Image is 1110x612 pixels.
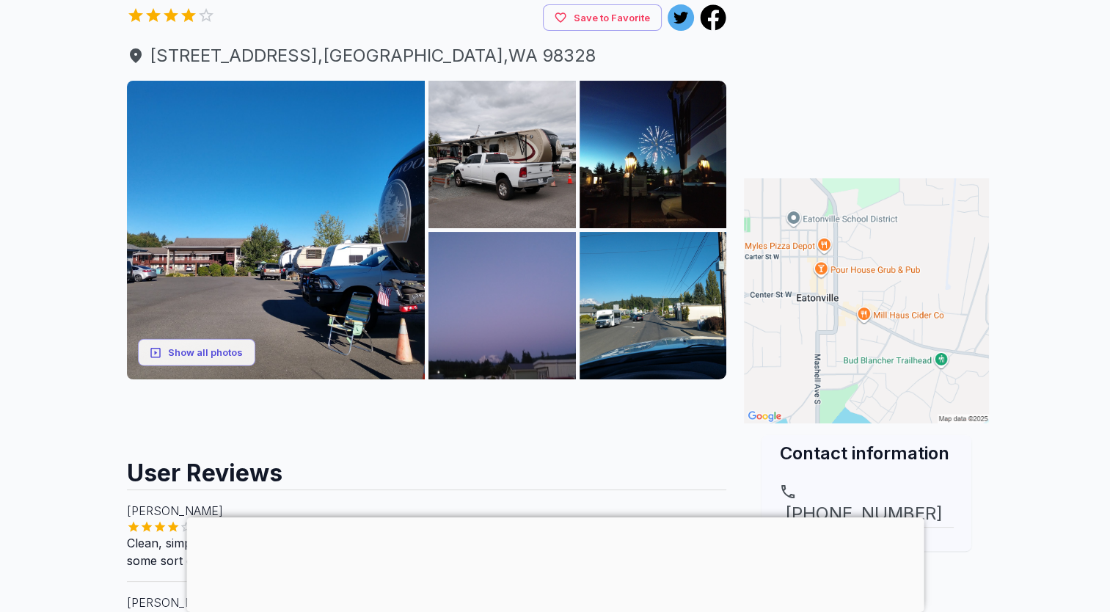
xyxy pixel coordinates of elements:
[186,517,924,608] iframe: Advertisement
[138,339,255,366] button: Show all photos
[779,441,954,465] h2: Contact information
[127,43,727,69] span: [STREET_ADDRESS] , [GEOGRAPHIC_DATA] , WA 98328
[543,4,662,32] button: Save to Favorite
[127,445,727,489] h2: User Reviews
[428,232,576,379] img: AAcXr8py_PUGd5D8I2lATyOFBMvqyZgsZB7nqPMqOiDE8qAcv3Iy4Fyf6kHzfAx58UApmnlNT2o_eQN-07AsWIsqmMBak7S4X...
[127,502,727,520] p: [PERSON_NAME]
[428,81,576,228] img: AAcXr8qae2ZpKnJ4rbQv68GF-59sTCxDGVv54F_IlDbCpK2rG-ciVAppHVeKOs-i3M_KVr-lMrKiHqF_OgyRNL3UoAlWqBwdV...
[580,232,727,379] img: AAcXr8rDGnWTXjyQcA2iM-t5kGbUCMm61vjJIr31h-dtBFeZpO4LO1ItkSfcuvYDfUnA6Gu39hBFz7AqdTyBPAsU_WeOuq3RV...
[744,178,989,423] img: Map for Mill Village RV Park
[127,81,426,379] img: AAcXr8rKQouna3UE1aqDBd1RKut9TQngnOD2CUCl2s_VNhsfzG48xFRc4TQHLpWXTSv4JYFlPwddZeSk8YFb0wIzpGNiyNq0g...
[779,483,954,527] a: [PHONE_NUMBER]
[580,81,727,228] img: AAcXr8qd9mU1pg33GHXL5aNWIxuOqxeK7NlyQINVrwfzgD0_I8VNCiLZuP71cX8xWIxD1e49wgqEJ7OaEV9iiXmxe0tmN5coh...
[127,43,727,69] a: [STREET_ADDRESS],[GEOGRAPHIC_DATA],WA 98328
[127,379,727,445] iframe: Advertisement
[127,594,727,611] p: [PERSON_NAME]
[127,534,727,569] p: Clean, simple no-frills place to park my trailer for a couple of days of local exploring. Wish th...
